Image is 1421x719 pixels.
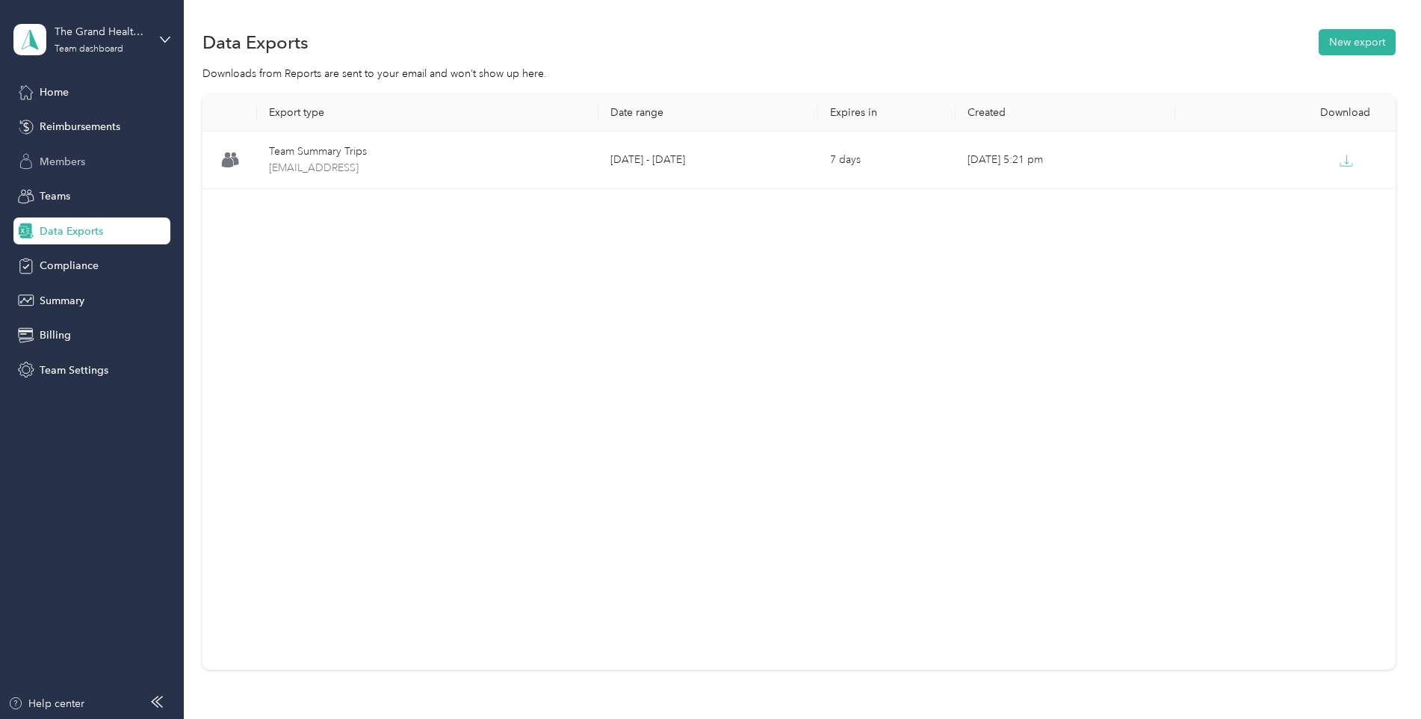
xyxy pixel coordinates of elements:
[40,223,103,239] span: Data Exports
[1337,635,1421,719] iframe: Everlance-gr Chat Button Frame
[269,160,586,176] span: team-summary-ygold@thegrandhealthcare.com-trips-2025-08-01-2025-08-31.xlsx
[202,66,1396,81] div: Downloads from Reports are sent to your email and won’t show up here.
[40,119,120,135] span: Reimbursements
[8,696,84,712] button: Help center
[818,132,956,189] td: 7 days
[1319,29,1396,55] button: New export
[40,188,70,204] span: Teams
[598,132,818,189] td: [DATE] - [DATE]
[40,293,84,309] span: Summary
[40,327,71,343] span: Billing
[956,94,1175,132] th: Created
[598,94,818,132] th: Date range
[257,94,598,132] th: Export type
[40,154,85,170] span: Members
[40,84,69,100] span: Home
[818,94,956,132] th: Expires in
[269,144,586,160] div: Team Summary Trips
[1187,106,1383,119] div: Download
[55,24,148,40] div: The Grand Healthcare System
[55,45,123,54] div: Team dashboard
[40,362,108,378] span: Team Settings
[956,132,1175,189] td: [DATE] 5:21 pm
[40,258,99,274] span: Compliance
[202,34,309,50] h1: Data Exports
